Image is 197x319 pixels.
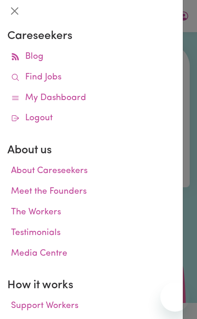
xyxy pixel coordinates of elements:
[7,144,175,157] h2: About us
[160,282,190,312] iframe: Button to launch messaging window
[7,223,175,244] a: Testimonials
[7,67,175,88] a: Find Jobs
[7,202,175,223] a: The Workers
[7,244,175,264] a: Media Centre
[7,29,175,43] h2: Careseekers
[7,161,175,182] a: About Careseekers
[7,182,175,202] a: Meet the Founders
[7,88,175,109] a: My Dashboard
[7,108,175,129] a: Logout
[7,279,175,292] h2: How it works
[7,296,175,317] a: Support Workers
[7,47,175,67] a: Blog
